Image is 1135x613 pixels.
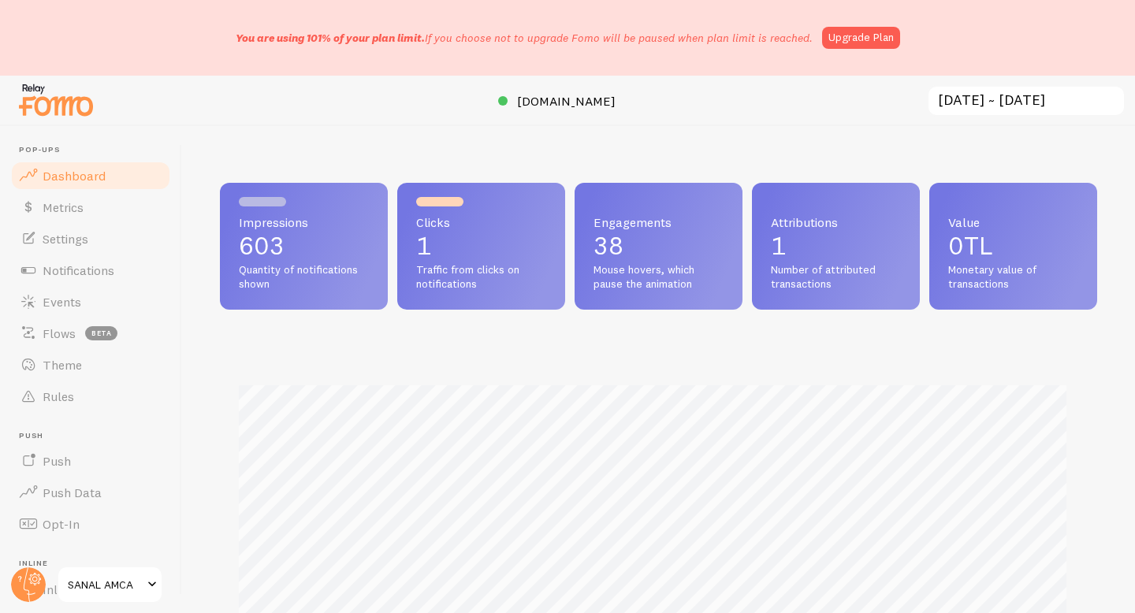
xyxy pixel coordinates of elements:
[19,559,172,569] span: Inline
[594,216,724,228] span: Engagements
[416,233,546,258] p: 1
[239,233,369,258] p: 603
[416,216,546,228] span: Clicks
[43,168,106,184] span: Dashboard
[9,254,172,286] a: Notifications
[19,431,172,441] span: Push
[43,357,82,373] span: Theme
[43,516,80,532] span: Opt-In
[9,381,172,412] a: Rules
[43,199,84,215] span: Metrics
[9,191,172,223] a: Metrics
[822,27,900,49] a: Upgrade Plan
[948,230,993,261] span: 0TL
[43,262,114,278] span: Notifications
[9,160,172,191] a: Dashboard
[594,263,724,291] span: Mouse hovers, which pause the animation
[416,263,546,291] span: Traffic from clicks on notifications
[9,508,172,540] a: Opt-In
[19,145,172,155] span: Pop-ups
[43,231,88,247] span: Settings
[594,233,724,258] p: 38
[17,80,95,120] img: fomo-relay-logo-orange.svg
[68,575,143,594] span: SANAL AMCA
[9,223,172,254] a: Settings
[236,31,425,45] span: You are using 101% of your plan limit.
[9,286,172,318] a: Events
[239,216,369,228] span: Impressions
[9,477,172,508] a: Push Data
[9,318,172,349] a: Flows beta
[43,294,81,310] span: Events
[85,326,117,340] span: beta
[43,325,76,341] span: Flows
[771,233,901,258] p: 1
[57,566,163,604] a: SANAL AMCA
[43,453,71,469] span: Push
[239,263,369,291] span: Quantity of notifications shown
[9,445,172,477] a: Push
[948,216,1078,228] span: Value
[43,388,74,404] span: Rules
[43,485,102,500] span: Push Data
[948,263,1078,291] span: Monetary value of transactions
[236,30,813,46] p: If you choose not to upgrade Fomo will be paused when plan limit is reached.
[9,349,172,381] a: Theme
[771,216,901,228] span: Attributions
[771,263,901,291] span: Number of attributed transactions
